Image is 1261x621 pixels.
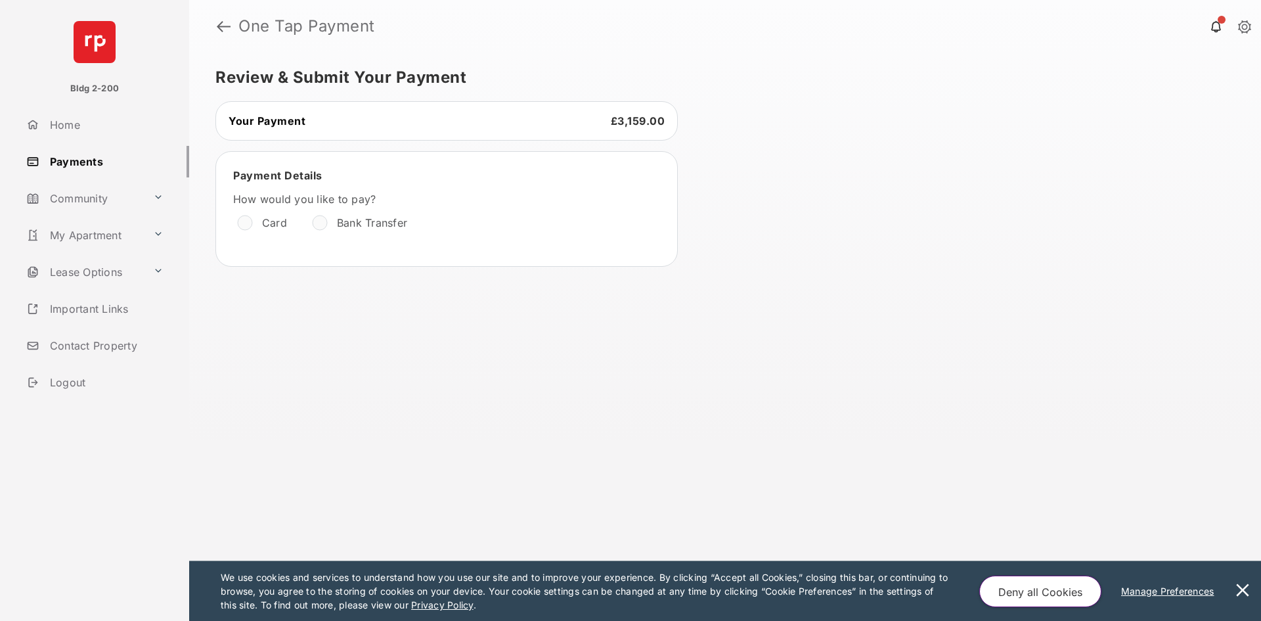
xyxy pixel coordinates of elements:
p: Bldg 2-200 [70,82,119,95]
span: Payment Details [233,169,322,182]
a: Payments [21,146,189,177]
label: Bank Transfer [337,216,407,229]
a: Important Links [21,293,169,325]
button: Deny all Cookies [979,576,1101,607]
span: Your Payment [229,114,305,127]
u: Manage Preferences [1121,586,1220,597]
a: Contact Property [21,330,189,361]
label: How would you like to pay? [233,193,627,206]
h5: Review & Submit Your Payment [215,70,1224,85]
label: Card [262,216,287,229]
strong: One Tap Payment [238,18,375,34]
span: £3,159.00 [611,114,665,127]
a: Lease Options [21,256,148,288]
a: Home [21,109,189,141]
img: svg+xml;base64,PHN2ZyB4bWxucz0iaHR0cDovL3d3dy53My5vcmcvMjAwMC9zdmciIHdpZHRoPSI2NCIgaGVpZ2h0PSI2NC... [74,21,116,63]
a: Community [21,183,148,214]
a: Logout [21,367,189,398]
a: My Apartment [21,219,148,251]
u: Privacy Policy [411,599,473,610]
p: We use cookies and services to understand how you use our site and to improve your experience. By... [221,570,952,612]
